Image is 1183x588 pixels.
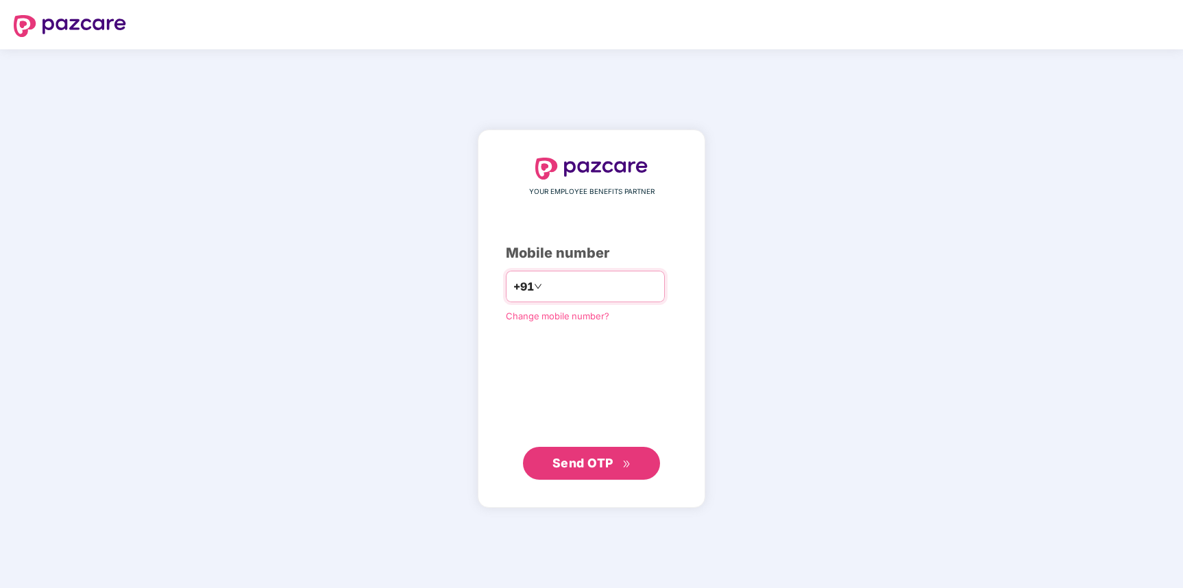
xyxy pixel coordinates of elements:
[523,447,660,480] button: Send OTPdouble-right
[513,278,534,295] span: +91
[506,243,677,264] div: Mobile number
[534,282,542,291] span: down
[529,186,655,197] span: YOUR EMPLOYEE BENEFITS PARTNER
[535,158,648,180] img: logo
[622,460,631,469] span: double-right
[552,456,613,470] span: Send OTP
[14,15,126,37] img: logo
[506,310,609,321] a: Change mobile number?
